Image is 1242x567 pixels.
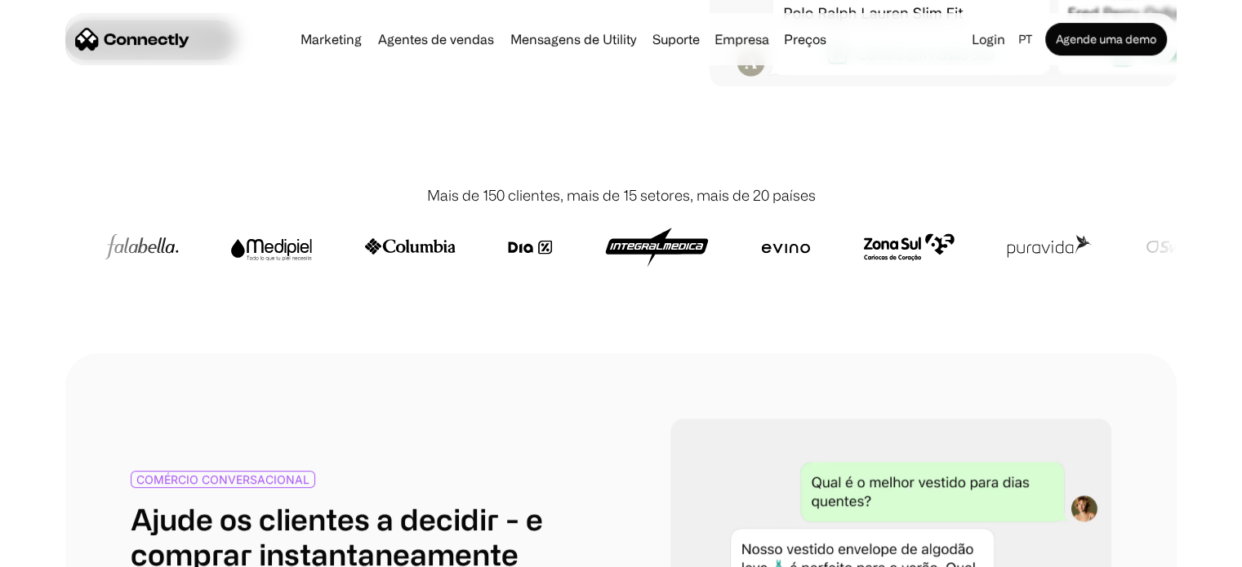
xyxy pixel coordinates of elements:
[16,537,98,561] aside: Language selected: Português (Brasil)
[136,473,309,485] div: COMÉRCIO CONVERSACIONAL
[1045,23,1167,55] a: Agende uma demo
[965,28,1012,51] a: Login
[75,27,189,51] a: home
[777,33,833,46] a: Preços
[427,184,816,206] div: Mais de 150 clientes, mais de 15 setores, mais de 20 países
[714,28,769,51] div: Empresa
[710,28,774,51] div: Empresa
[646,33,706,46] a: Suporte
[372,33,501,46] a: Agentes de vendas
[504,33,643,46] a: Mensagens de Utility
[33,538,98,561] ul: Language list
[294,33,368,46] a: Marketing
[1012,28,1042,51] div: pt
[1018,28,1032,51] div: pt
